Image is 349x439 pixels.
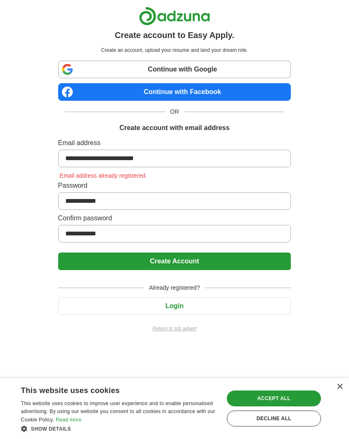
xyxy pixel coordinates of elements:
span: Show details [31,426,71,432]
a: Return to job advert [58,325,291,332]
span: Already registered? [144,283,205,292]
a: Read more, opens a new window [56,417,82,423]
h1: Create account to Easy Apply. [115,29,234,41]
p: Create an account, upload your resume and land your dream role. [60,46,290,54]
span: Email address already registered. [58,172,149,179]
label: Email address [58,138,291,148]
div: Close [336,384,343,390]
a: Login [58,302,291,309]
h1: Create account with email address [119,123,229,133]
a: Continue with Facebook [58,83,291,101]
div: Accept all [227,391,321,406]
span: OR [165,107,184,116]
a: Continue with Google [58,61,291,78]
div: Decline all [227,411,321,426]
span: This website uses cookies to improve user experience and to enable personalised advertising. By u... [21,401,215,423]
div: This website uses cookies [21,383,197,396]
label: Confirm password [58,213,291,223]
div: Show details [21,424,218,433]
label: Password [58,181,291,191]
img: Adzuna logo [139,7,210,26]
button: Login [58,297,291,315]
button: Create Account [58,253,291,270]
